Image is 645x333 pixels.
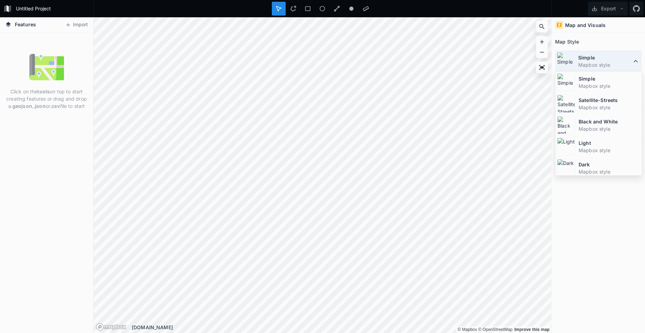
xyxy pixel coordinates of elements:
[579,75,640,82] dt: Simple
[579,139,640,147] dt: Light
[557,73,575,91] img: Simple
[458,327,477,332] a: Mapbox
[478,327,513,332] a: OpenStreetMap
[579,168,640,175] dd: Mapbox style
[132,324,551,331] div: [DOMAIN_NAME]
[578,61,632,68] dd: Mapbox style
[5,88,88,110] p: Click on the on top to start creating features or drag and drop a , or file to start
[579,96,640,104] dt: Satellite-Streets
[579,147,640,154] dd: Mapbox style
[565,21,606,29] h4: Map and Visuals
[514,327,550,332] a: Map feedback
[557,95,575,113] img: Satellite-Streets
[578,54,632,61] dt: Simple
[557,116,575,134] img: Black and White
[555,36,579,47] h2: Map Style
[557,159,575,177] img: Dark
[37,89,50,94] strong: tools
[579,161,640,168] dt: Dark
[29,50,64,84] img: empty
[579,118,640,125] dt: Black and White
[579,82,640,90] dd: Mapbox style
[15,21,36,28] span: Features
[50,103,60,109] strong: .csv
[579,104,640,111] dd: Mapbox style
[579,125,640,132] dd: Mapbox style
[11,103,32,109] strong: .geojson
[62,19,91,30] button: Import
[557,138,575,156] img: Light
[557,52,575,70] img: Simple
[96,323,126,331] a: Mapbox logo
[588,2,628,16] button: Export
[34,103,46,109] strong: .json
